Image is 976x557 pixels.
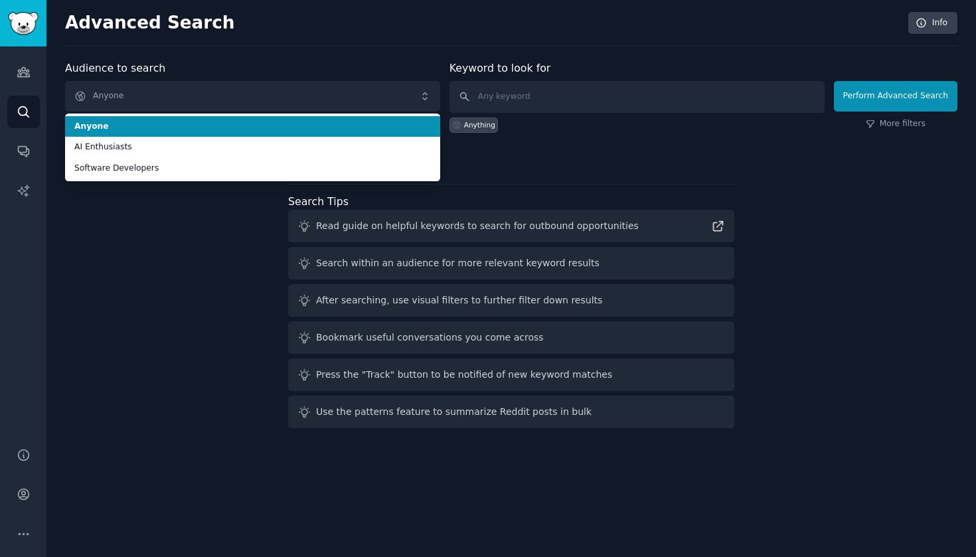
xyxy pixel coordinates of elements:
[316,293,602,307] div: After searching, use visual filters to further filter down results
[908,12,957,35] a: Info
[866,118,926,130] a: More filters
[74,163,431,175] span: Software Developers
[8,12,39,35] img: GummySearch logo
[316,368,612,382] div: Press the "Track" button to be notified of new keyword matches
[834,81,957,112] button: Perform Advanced Search
[449,81,825,113] input: Any keyword
[65,114,440,181] ul: Anyone
[316,331,544,345] div: Bookmark useful conversations you come across
[65,13,901,34] h2: Advanced Search
[74,121,431,133] span: Anyone
[449,62,551,74] label: Keyword to look for
[65,81,440,112] button: Anyone
[74,141,431,153] span: AI Enthusiasts
[288,195,349,208] label: Search Tips
[464,120,495,129] div: Anything
[316,256,600,270] div: Search within an audience for more relevant keyword results
[316,405,592,419] div: Use the patterns feature to summarize Reddit posts in bulk
[316,219,639,233] div: Read guide on helpful keywords to search for outbound opportunities
[65,62,165,74] label: Audience to search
